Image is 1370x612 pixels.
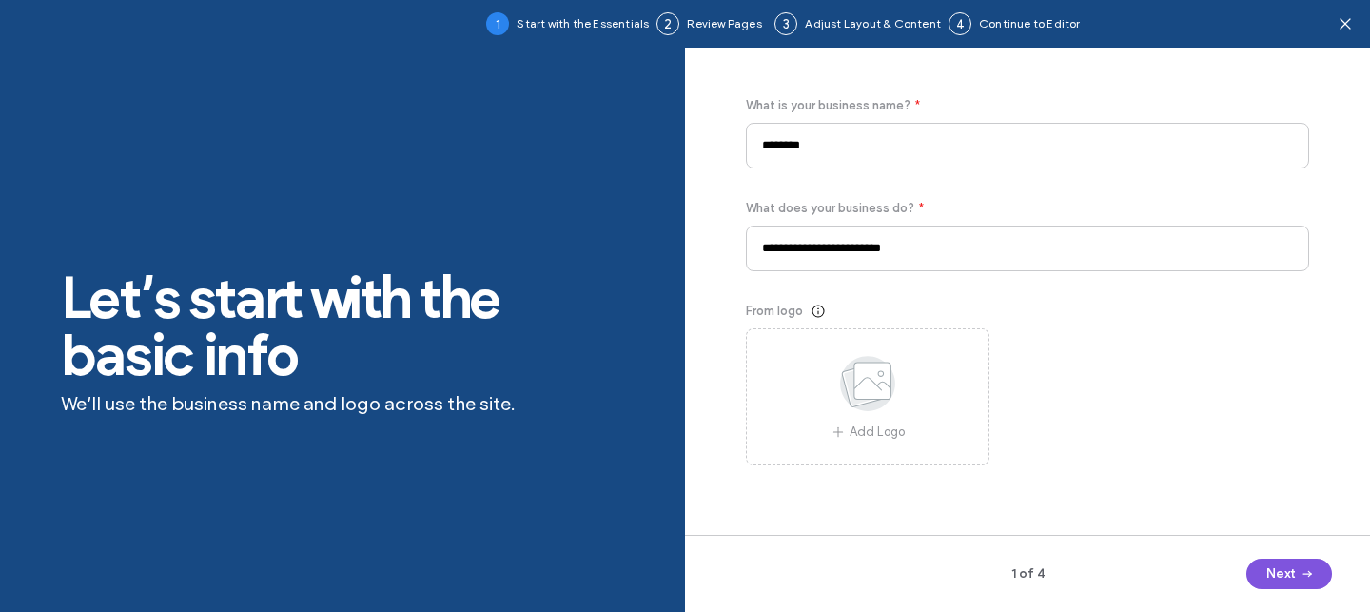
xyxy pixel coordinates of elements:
span: What is your business name? [746,96,910,115]
span: What does your business do? [746,199,914,218]
span: Start with the Essentials [517,15,649,32]
div: 3 [774,12,797,35]
span: 1 of 4 [936,564,1119,583]
span: Help [44,13,83,30]
div: 1 [486,12,509,35]
span: Adjust Layout & Content [805,15,941,32]
span: Add Logo [850,423,906,442]
span: From logo [746,302,803,321]
button: Next [1246,559,1332,589]
span: Review Pages [687,15,767,32]
div: 2 [656,12,679,35]
span: Continue to Editor [979,15,1081,32]
span: Let’s start with the basic info [61,269,624,384]
span: We’ll use the business name and logo across the site. [61,391,624,416]
div: 4 [949,12,971,35]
